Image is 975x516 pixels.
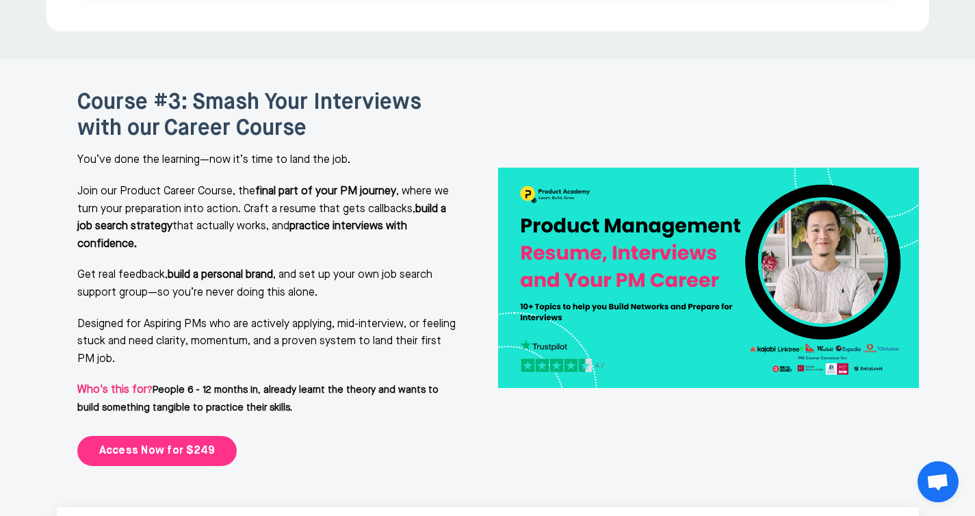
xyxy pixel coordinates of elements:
[77,436,237,466] a: Access Now for $249
[918,461,959,502] a: Open chat
[360,186,396,197] strong: journey
[77,385,439,413] span: People 6 - 12 months in, already learnt the theory and wants to build something tangible to pract...
[77,183,457,253] p: Join our Product Career Course, the , where we turn your preparation into action. Craft a resume ...
[77,221,407,250] strong: practice interviews with confidence.
[168,270,273,281] strong: build a personal brand
[255,186,357,197] strong: final part of your PM
[77,316,457,369] p: Designed for Aspiring PMs who are actively applying, mid-interview, or feeling stuck and need cla...
[77,267,457,302] p: Get real feedback, , and set up your own job search support group—so you’re never doing this alone.
[77,152,457,170] p: You’ve done the learning—now it’s time to land the job.
[77,385,147,396] span: Who's this for
[77,92,421,140] span: Course #3: Smash Your Interviews with our Career Course
[147,385,153,395] span: ?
